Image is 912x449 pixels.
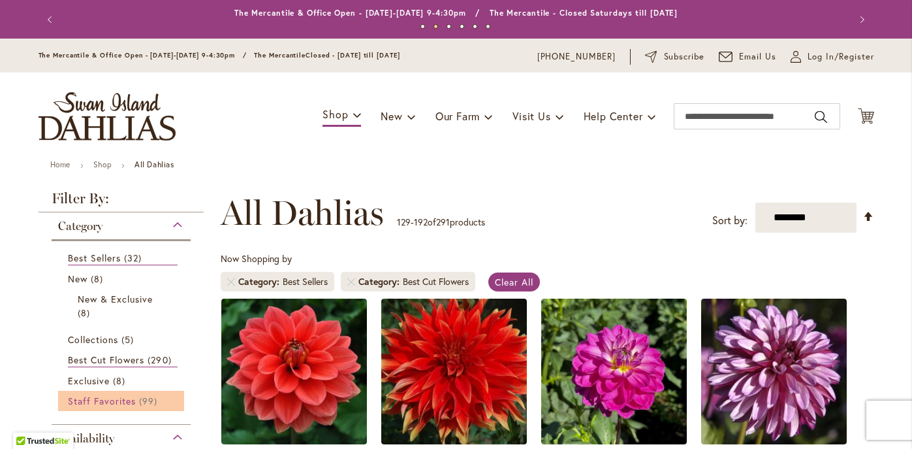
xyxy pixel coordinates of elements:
[68,252,121,264] span: Best Sellers
[50,159,71,169] a: Home
[435,109,480,123] span: Our Farm
[436,216,450,228] span: 291
[381,109,402,123] span: New
[719,50,776,63] a: Email Us
[306,51,400,59] span: Closed - [DATE] till [DATE]
[791,50,874,63] a: Log In/Register
[68,354,145,366] span: Best Cut Flowers
[134,159,174,169] strong: All Dahlias
[78,306,93,320] span: 8
[221,252,292,265] span: Now Shopping by
[460,24,464,29] button: 4 of 6
[347,278,355,286] a: Remove Category Best Cut Flowers
[397,212,485,233] p: - of products
[68,333,119,346] span: Collections
[68,374,178,388] a: Exclusive
[403,275,469,288] div: Best Cut Flowers
[227,278,235,286] a: Remove Category Best Sellers
[433,24,438,29] button: 2 of 6
[414,216,428,228] span: 192
[68,374,110,387] span: Exclusive
[381,435,527,447] a: Hot Tamale
[91,272,106,286] span: 8
[68,333,178,346] a: Collections
[221,299,367,444] img: HOT ROD
[541,299,687,444] img: HOT TO GO
[139,394,161,408] span: 99
[121,333,137,346] span: 5
[58,219,102,233] span: Category
[78,292,168,320] a: New &amp; Exclusive
[68,251,178,265] a: Best Sellers
[58,431,114,446] span: Availability
[68,395,136,407] span: Staff Favorites
[645,50,704,63] a: Subscribe
[322,107,348,121] span: Shop
[739,50,776,63] span: Email Us
[68,273,87,285] span: New
[39,51,306,59] span: The Mercantile & Office Open - [DATE]-[DATE] 9-4:30pm / The Mercantile
[39,191,204,212] strong: Filter By:
[234,8,678,18] a: The Mercantile & Office Open - [DATE]-[DATE] 9-4:30pm / The Mercantile - Closed Saturdays till [D...
[148,353,174,367] span: 290
[10,403,46,439] iframe: Launch Accessibility Center
[495,276,533,288] span: Clear All
[39,92,176,141] a: store logo
[848,7,874,33] button: Next
[808,50,874,63] span: Log In/Register
[221,435,367,447] a: HOT ROD
[283,275,328,288] div: Best Sellers
[358,275,403,288] span: Category
[68,272,178,286] a: New
[124,251,145,265] span: 32
[447,24,451,29] button: 3 of 6
[664,50,705,63] span: Subscribe
[584,109,643,123] span: Help Center
[68,394,178,408] a: Staff Favorites
[541,435,687,447] a: HOT TO GO
[488,273,540,291] a: Clear All
[221,193,384,233] span: All Dahlias
[512,109,550,123] span: Visit Us
[701,299,847,444] img: HUGS 'N KISSES
[381,299,527,444] img: Hot Tamale
[537,50,616,63] a: [PHONE_NUMBER]
[113,374,129,388] span: 8
[78,293,153,305] span: New & Exclusive
[486,24,490,29] button: 6 of 6
[420,24,425,29] button: 1 of 6
[473,24,477,29] button: 5 of 6
[397,216,411,228] span: 129
[39,7,65,33] button: Previous
[701,435,847,447] a: HUGS 'N KISSES
[238,275,283,288] span: Category
[93,159,112,169] a: Shop
[712,208,747,233] label: Sort by:
[68,353,178,367] a: Best Cut Flowers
